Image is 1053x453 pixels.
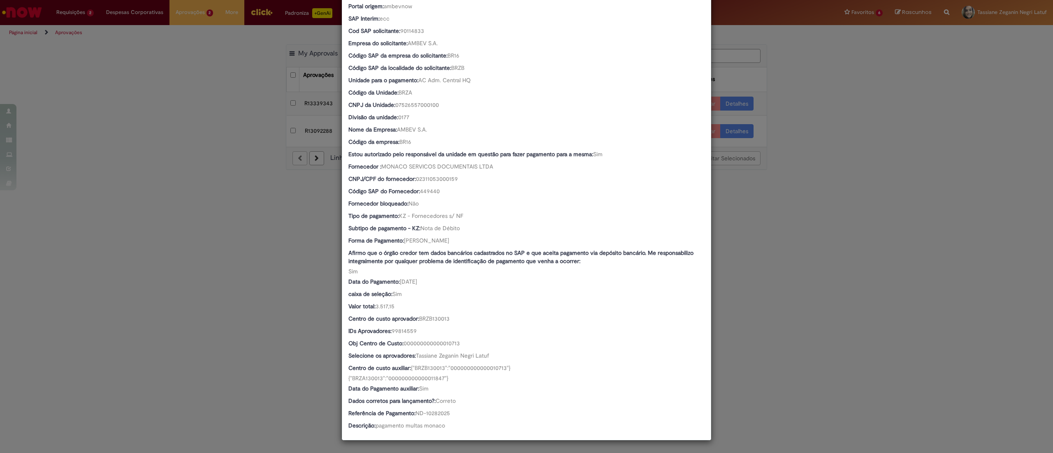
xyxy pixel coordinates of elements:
[436,397,456,404] span: Correto
[404,237,449,244] span: [PERSON_NAME]
[348,39,408,47] b: Empresa do solicitante:
[420,187,440,195] span: 449440
[416,352,489,359] span: Tassiane Zeganin Negri Latuf
[416,175,458,183] span: 02311053000159
[399,212,463,220] span: KZ - Fornecedores s/ NF
[348,397,436,404] b: Dados corretos para lançamento?:
[348,15,380,22] b: SAP Interim:
[348,64,451,72] b: Código SAP da localidade do solicitante:
[404,340,460,347] span: 000000000000010713
[348,113,398,121] b: Divisão da unidade:
[348,2,384,10] b: Portal origem:
[348,138,399,146] b: Código da empresa:
[419,315,450,322] span: BRZB130013
[399,138,411,146] span: BR16
[348,126,397,133] b: Nome da Empresa:
[348,224,420,232] b: Subtipo de pagamento - KZ:
[395,101,439,109] span: 07526557000100
[348,212,399,220] b: Tipo de pagamento:
[348,268,358,275] span: Sim
[348,315,419,322] b: Centro de custo aprovador:
[348,278,400,285] b: Data do Pagamento:
[448,52,459,59] span: BR16
[348,290,392,298] b: caixa de seleção:
[420,224,460,232] span: Nota de Débito
[376,303,394,310] span: 3.517,15
[348,163,381,170] b: Fornecedor :
[348,352,416,359] b: Selecione os aprovadores:
[348,101,395,109] b: CNPJ da Unidade:
[348,200,408,207] b: Fornecedor bloqueado:
[384,2,412,10] span: ambevnow
[399,89,412,96] span: BRZA
[593,150,603,158] span: Sim
[348,237,404,244] b: Forma de Pagamento:
[380,15,390,22] span: ecc
[418,76,471,84] span: AC Adm. Central HQ
[400,278,417,285] span: [DATE]
[348,422,376,429] b: Descrição:
[408,200,419,207] span: Não
[398,113,409,121] span: 0177
[348,249,693,265] b: Afirmo que o órgão credor tem dados bancários cadastrados no SAP e que aceita pagamento via depós...
[348,76,418,84] b: Unidade para o pagamento:
[419,385,429,392] span: Sim
[348,150,593,158] b: Estou autorizado pelo responsável da unidade em questão para fazer pagamento para a mesma:
[348,409,415,417] b: Referência de Pagamento:
[348,27,400,35] b: Cod SAP solicitante:
[348,303,376,310] b: Valor total:
[348,385,419,392] b: Data do Pagamento auxiliar:
[348,340,404,347] b: Obj Centro de Custo:
[381,163,493,170] span: MONACO SERVICOS DOCUMENTAIS LTDA
[348,89,399,96] b: Código da Unidade:
[400,27,424,35] span: 90114833
[415,409,450,417] span: ND-10282025
[408,39,438,47] span: AMBEV S.A.
[348,364,510,382] span: {"BRZB130013":"000000000000010713"} {"BRZA130013":"000000000000011847"}
[348,327,392,335] b: IDs Aprovadores:
[392,290,402,298] span: Sim
[348,175,416,183] b: CNPJ/CPF do fornecedor:
[376,422,445,429] span: pagamento multas monaco
[451,64,464,72] span: BRZB
[348,52,448,59] b: Código SAP da empresa do solicitante:
[392,327,417,335] span: 99814559
[348,187,420,195] b: Código SAP do Fornecedor:
[397,126,427,133] span: AMBEV S.A.
[348,364,411,372] b: Centro de custo auxiliar:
